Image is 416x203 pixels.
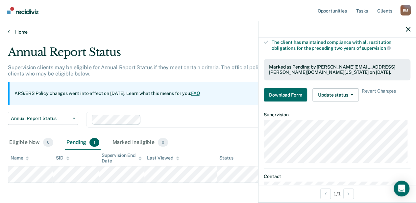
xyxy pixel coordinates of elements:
dt: Contact [264,174,410,179]
button: Update status [312,88,359,101]
div: B M [400,5,411,15]
span: supervision [362,45,391,51]
div: Name [11,155,29,161]
button: Profile dropdown button [400,5,411,15]
img: Recidiviz [7,7,38,14]
button: Previous Opportunity [320,188,331,199]
a: Navigate to form link [264,88,310,101]
a: FAQ [191,91,200,96]
span: Revert Changes [361,88,396,101]
div: Eligible Now [8,135,55,150]
div: Marked Ineligible [111,135,170,150]
a: Home [8,29,408,35]
div: Supervision End Date [102,153,142,164]
p: Supervision clients may be eligible for Annual Report Status if they meet certain criteria. The o... [8,64,376,77]
div: The client has maintained compliance with all restitution obligations for the preceding two years of [272,40,410,51]
button: Next Opportunity [343,188,354,199]
button: Download Form [264,88,307,101]
div: 1 / 1 [258,185,416,202]
dt: Supervision [264,112,410,118]
p: ARS/ERS Policy changes went into effect on [DATE]. Learn what this means for you: [14,90,200,97]
span: 1 [89,138,99,147]
span: 0 [158,138,168,147]
div: Last Viewed [147,155,179,161]
div: Marked as Pending by [PERSON_NAME][EMAIL_ADDRESS][PERSON_NAME][DOMAIN_NAME][US_STATE] on [DATE]. [269,64,405,75]
div: Status [219,155,233,161]
div: Annual Report Status [8,45,382,64]
div: Pending [65,135,100,150]
span: 0 [43,138,53,147]
div: SID [56,155,69,161]
span: Annual Report Status [11,116,70,121]
div: Open Intercom Messenger [394,181,409,196]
